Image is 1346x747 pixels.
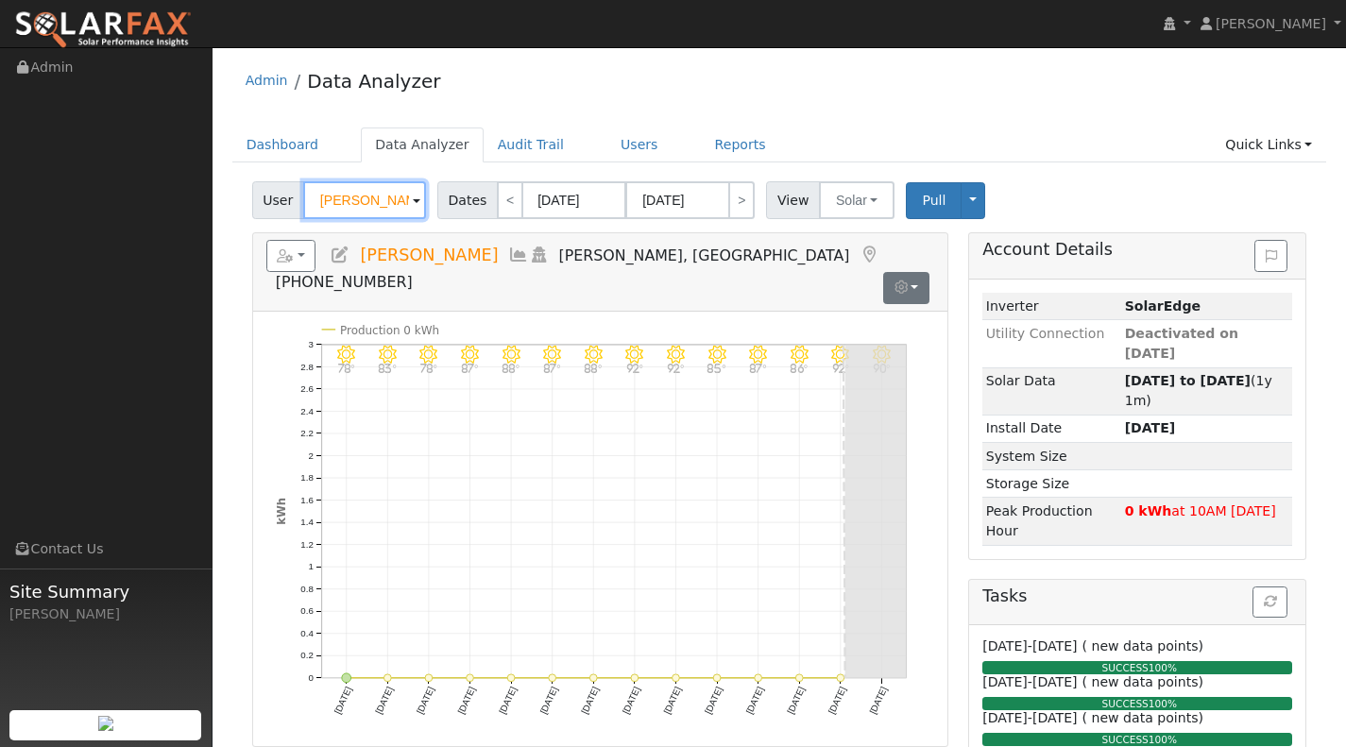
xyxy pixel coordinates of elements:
[360,246,498,264] span: [PERSON_NAME]
[701,127,780,162] a: Reports
[825,364,857,374] p: 92°
[577,364,609,374] p: 88°
[672,674,679,682] circle: onclick=""
[1082,710,1203,725] span: ( new data points)
[300,517,314,527] text: 1.4
[497,181,523,219] a: <
[978,697,1301,712] div: SUCCESS
[978,661,1301,676] div: SUCCESS
[791,346,809,364] i: 8/10 - Clear
[361,127,484,162] a: Data Analyzer
[922,193,946,208] span: Pull
[332,685,353,715] text: [DATE]
[300,472,314,483] text: 1.8
[300,405,314,416] text: 2.4
[300,650,314,660] text: 0.2
[495,364,527,374] p: 88°
[982,498,1121,545] td: Peak Production Hour
[982,674,1077,689] span: [DATE]-[DATE]
[982,638,1077,654] span: [DATE]-[DATE]
[453,364,486,374] p: 87°
[783,364,815,374] p: 86°
[589,674,597,682] circle: onclick=""
[9,604,202,624] div: [PERSON_NAME]
[749,346,767,364] i: 8/09 - Clear
[631,674,639,682] circle: onclick=""
[986,326,1105,341] span: Utility Connection
[906,182,962,219] button: Pull
[9,579,202,604] span: Site Summary
[342,673,351,683] circle: onclick=""
[508,246,529,264] a: Multi-Series Graph
[1252,586,1287,619] button: Refresh
[425,674,433,682] circle: onclick=""
[859,246,879,264] a: Map
[559,246,850,264] span: [PERSON_NAME], [GEOGRAPHIC_DATA]
[303,181,426,219] input: Select a User
[826,685,848,715] text: [DATE]
[308,339,313,349] text: 3
[713,674,721,682] circle: onclick=""
[982,415,1121,442] td: Install Date
[529,246,550,264] a: Login As (last Never)
[300,628,314,638] text: 0.4
[982,293,1121,320] td: Inverter
[743,685,765,715] text: [DATE]
[497,685,519,715] text: [DATE]
[1082,638,1203,654] span: ( new data points)
[1125,503,1172,518] strong: 0 kWh
[606,127,673,162] a: Users
[300,361,314,371] text: 2.8
[659,364,691,374] p: 92°
[619,364,651,374] p: 92°
[373,685,395,715] text: [DATE]
[371,364,403,374] p: 83°
[579,685,601,715] text: [DATE]
[982,442,1121,469] td: System Size
[707,346,725,364] i: 8/08 - Clear
[246,73,288,88] a: Admin
[419,346,437,364] i: 8/01 - MostlyClear
[252,181,304,219] span: User
[1125,420,1176,435] span: [DATE]
[232,127,333,162] a: Dashboard
[300,605,314,616] text: 0.6
[330,364,362,374] p: 78°
[837,674,844,682] circle: onclick=""
[537,685,559,715] text: [DATE]
[766,181,820,219] span: View
[274,498,287,525] text: kWh
[1254,240,1287,272] button: Issue History
[867,685,889,715] text: [DATE]
[728,181,755,219] a: >
[537,364,569,374] p: 87°
[982,586,1292,606] h5: Tasks
[308,672,314,683] text: 0
[300,428,314,438] text: 2.2
[330,246,350,264] a: Edit User (30976)
[1082,674,1203,689] span: ( new data points)
[549,674,556,682] circle: onclick=""
[585,346,603,364] i: 8/05 - Clear
[308,561,313,571] text: 1
[14,10,192,50] img: SolarFax
[1149,734,1177,745] span: 100%
[437,181,498,219] span: Dates
[701,364,733,374] p: 85°
[98,716,113,731] img: retrieve
[703,685,724,715] text: [DATE]
[1149,662,1177,673] span: 100%
[276,273,413,291] span: [PHONE_NUMBER]
[1125,326,1238,361] span: Deactivated on [DATE]
[300,383,314,394] text: 2.6
[819,181,894,219] button: Solar
[1125,298,1201,314] strong: ID: 2479860, authorized: 08/13/25
[982,470,1121,498] td: Storage Size
[308,450,313,461] text: 2
[625,346,643,364] i: 8/06 - Clear
[1216,16,1326,31] span: [PERSON_NAME]
[742,364,775,374] p: 87°
[621,685,642,715] text: [DATE]
[1125,373,1272,408] span: (1y 1m)
[337,346,355,364] i: 7/30 - Clear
